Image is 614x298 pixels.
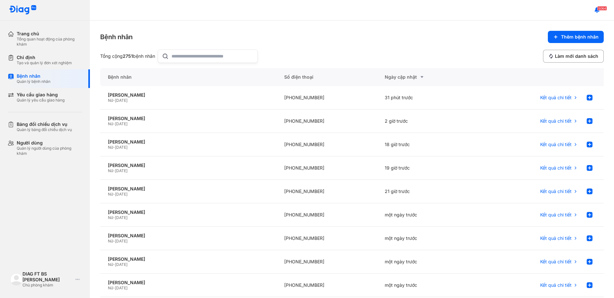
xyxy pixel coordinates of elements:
[597,6,607,11] span: 5064
[108,280,269,285] div: [PERSON_NAME]
[113,145,115,150] span: -
[17,127,72,132] div: Quản lý bảng đối chiếu dịch vụ
[540,188,572,194] span: Kết quả chi tiết
[115,192,127,197] span: [DATE]
[540,259,572,265] span: Kết quả chi tiết
[100,68,276,86] div: Bệnh nhân
[540,118,572,124] span: Kết quả chi tiết
[561,34,599,40] span: Thêm bệnh nhân
[108,162,269,168] div: [PERSON_NAME]
[123,53,133,59] span: 2751
[113,98,115,103] span: -
[377,203,478,227] div: một ngày trước
[377,133,478,156] div: 18 giờ trước
[377,180,478,203] div: 21 giờ trước
[540,165,572,171] span: Kết quả chi tiết
[10,273,22,285] img: logo
[540,95,572,101] span: Kết quả chi tiết
[540,142,572,147] span: Kết quả chi tiết
[108,209,269,215] div: [PERSON_NAME]
[276,156,377,180] div: [PHONE_NUMBER]
[555,53,598,59] span: Làm mới danh sách
[113,121,115,126] span: -
[108,256,269,262] div: [PERSON_NAME]
[276,274,377,297] div: [PHONE_NUMBER]
[540,212,572,218] span: Kết quả chi tiết
[385,73,470,81] div: Ngày cập nhật
[108,192,113,197] span: Nữ
[108,145,113,150] span: Nữ
[115,168,127,173] span: [DATE]
[17,140,82,146] div: Người dùng
[113,192,115,197] span: -
[377,274,478,297] div: một ngày trước
[540,235,572,241] span: Kết quả chi tiết
[108,262,113,267] span: Nữ
[17,146,82,156] div: Quản lý người dùng của phòng khám
[377,110,478,133] div: 2 giờ trước
[113,239,115,243] span: -
[115,145,127,150] span: [DATE]
[108,116,269,121] div: [PERSON_NAME]
[276,180,377,203] div: [PHONE_NUMBER]
[377,227,478,250] div: một ngày trước
[17,121,72,127] div: Bảng đối chiếu dịch vụ
[276,110,377,133] div: [PHONE_NUMBER]
[108,239,113,243] span: Nữ
[17,37,82,47] div: Tổng quan hoạt động của phòng khám
[108,168,113,173] span: Nữ
[108,139,269,145] div: [PERSON_NAME]
[108,215,113,220] span: Nữ
[17,92,65,98] div: Yêu cầu giao hàng
[115,98,127,103] span: [DATE]
[377,86,478,110] div: 31 phút trước
[108,98,113,103] span: Nữ
[108,186,269,192] div: [PERSON_NAME]
[115,239,127,243] span: [DATE]
[22,283,73,288] div: Chủ phòng khám
[113,215,115,220] span: -
[17,60,72,66] div: Tạo và quản lý đơn xét nghiệm
[548,31,604,43] button: Thêm bệnh nhân
[17,73,50,79] div: Bệnh nhân
[276,227,377,250] div: [PHONE_NUMBER]
[276,86,377,110] div: [PHONE_NUMBER]
[276,250,377,274] div: [PHONE_NUMBER]
[543,50,604,63] button: Làm mới danh sách
[113,285,115,290] span: -
[377,250,478,274] div: một ngày trước
[113,168,115,173] span: -
[17,79,50,84] div: Quản lý bệnh nhân
[276,203,377,227] div: [PHONE_NUMBER]
[17,31,82,37] div: Trang chủ
[276,68,377,86] div: Số điện thoại
[276,133,377,156] div: [PHONE_NUMBER]
[115,215,127,220] span: [DATE]
[540,282,572,288] span: Kết quả chi tiết
[108,92,269,98] div: [PERSON_NAME]
[108,233,269,239] div: [PERSON_NAME]
[115,285,127,290] span: [DATE]
[100,32,133,41] div: Bệnh nhân
[22,271,73,283] div: DIAG FT BS [PERSON_NAME]
[17,98,65,103] div: Quản lý yêu cầu giao hàng
[100,53,155,59] div: Tổng cộng bệnh nhân
[113,262,115,267] span: -
[108,285,113,290] span: Nữ
[9,5,37,15] img: logo
[108,121,113,126] span: Nữ
[17,55,72,60] div: Chỉ định
[115,262,127,267] span: [DATE]
[377,156,478,180] div: 19 giờ trước
[115,121,127,126] span: [DATE]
